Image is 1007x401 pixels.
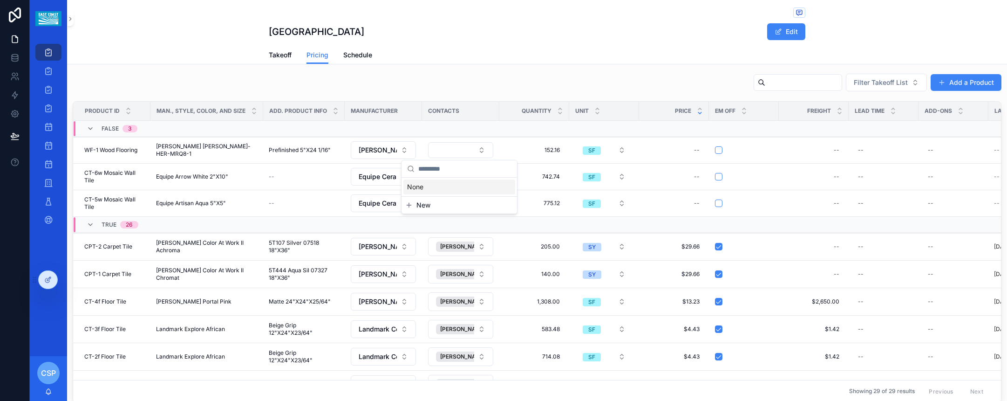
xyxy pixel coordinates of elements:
span: CT-5w Mosaic Wall Tile [84,196,145,211]
span: [PERSON_NAME] [440,298,486,305]
div: -- [928,325,933,333]
span: Lead Time [855,107,885,115]
button: Select Button [351,265,416,283]
div: -- [694,200,700,207]
a: Pricing [306,47,328,64]
span: CSP [41,367,56,379]
span: TRUE [102,221,116,228]
span: Matte 24"X24"X25/64" [269,298,331,305]
span: Contacts [428,107,459,115]
span: Landmark Explore African [156,325,225,333]
span: Takeoff [269,50,292,60]
div: Suggestions [401,178,517,196]
div: 3 [128,125,132,132]
button: Unselect 322 [436,242,500,252]
span: $1.42 [788,325,839,333]
div: -- [928,200,933,207]
button: Unselect 349 [436,352,500,362]
div: SF [588,298,595,306]
button: Select Button [351,293,416,311]
button: Unselect 511 [436,297,500,307]
div: -- [928,270,933,278]
div: -- [858,325,864,333]
div: SF [588,146,595,155]
span: Equipe Ceramicas [359,199,397,208]
div: -- [694,173,700,180]
span: Quantity [522,107,551,115]
span: Filter Takeoff List [854,78,908,87]
span: -- [994,146,1000,154]
span: 205.00 [509,243,560,250]
div: -- [858,298,864,305]
span: Equipe Arrow White 2"X10" [156,173,228,180]
span: Landmark Explore African [156,353,225,360]
span: $29.66 [648,243,700,250]
div: SF [588,325,595,334]
span: 714.08 [509,353,560,360]
span: $13.23 [648,298,700,305]
a: Add a Product [931,74,1001,91]
div: -- [858,200,864,207]
span: 1,308.00 [509,298,560,305]
div: -- [834,200,839,207]
span: [PERSON_NAME] [PERSON_NAME]-HER-MRQ8-1 [156,143,258,158]
span: 152.16 [509,146,560,154]
div: -- [694,146,700,154]
span: Product ID [85,107,120,115]
span: -- [269,200,274,207]
button: Select Button [351,320,416,338]
div: -- [858,243,864,250]
button: Edit [767,23,805,40]
div: None [403,180,515,194]
span: -- [994,173,1000,180]
button: Select Button [428,292,493,311]
span: CT-3f Floor Tile [84,325,126,333]
div: -- [834,270,839,278]
button: Select Button [575,321,633,338]
button: Select Button [351,194,416,212]
span: [PERSON_NAME] Global Direct [359,297,397,306]
div: -- [858,146,864,154]
span: CT-6w Mosaic Wall Tile [84,169,145,184]
span: [PERSON_NAME] [440,243,486,250]
span: [PERSON_NAME] Contract [359,270,397,279]
div: SF [588,200,595,208]
span: $1.42 [788,353,839,360]
span: Add. Product Info [269,107,327,115]
span: FALSE [102,125,119,132]
button: Select Button [575,142,633,159]
button: Unselect 349 [436,324,500,334]
span: Pricing [306,50,328,60]
span: Landmark Ceramics [359,380,397,389]
span: $4.43 [648,353,700,360]
span: [PERSON_NAME] [359,145,397,155]
button: Select Button [575,293,633,310]
span: $29.66 [648,270,700,278]
span: [PERSON_NAME] [440,325,486,333]
span: [PERSON_NAME] Contract [359,242,397,251]
div: SF [588,353,595,361]
span: Landmark Ceramics [359,325,397,334]
div: -- [928,298,933,305]
span: New [416,200,430,210]
span: Landmark Ceramics [359,352,397,361]
span: Beige Grip 12"X24"X23/64" [269,322,339,337]
span: [PERSON_NAME] Color At Work II Chromat [156,267,258,282]
button: Select Button [351,141,416,159]
div: -- [928,173,933,180]
button: Select Button [351,168,416,186]
div: -- [928,353,933,360]
span: -- [269,173,274,180]
span: CT-4f Floor Tile [84,298,126,305]
div: -- [834,146,839,154]
span: CPT-1 Carpet Tile [84,270,131,278]
span: 140.00 [509,270,560,278]
div: -- [928,243,933,250]
span: Freight [807,107,831,115]
button: Select Button [428,265,493,283]
span: CT-2f Floor Tile [84,353,126,360]
button: Unselect 322 [436,269,500,279]
span: Equipe Artisan Aqua 5"X5" [156,200,226,207]
div: -- [858,270,864,278]
img: App logo [35,11,61,26]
